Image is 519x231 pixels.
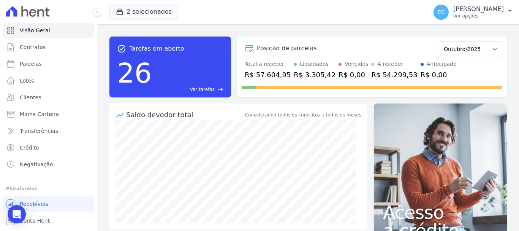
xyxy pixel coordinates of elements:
span: Minha Carteira [20,110,59,118]
span: Transferências [20,127,58,135]
div: Posição de parcelas [257,44,317,53]
div: R$ 0,00 [421,70,457,80]
span: task_alt [117,44,126,53]
a: Crédito [3,140,94,155]
div: Plataformas [6,184,91,193]
span: Conta Hent [20,217,50,225]
span: Negativação [20,161,53,168]
span: Acesso [383,203,498,221]
div: R$ 3.305,42 [294,70,335,80]
a: Visão Geral [3,23,94,38]
a: Clientes [3,90,94,105]
div: Saldo devedor total [126,110,244,120]
a: Negativação [3,157,94,172]
button: EC [PERSON_NAME] Ver opções [427,2,519,23]
span: Ver tarefas [190,86,215,93]
span: Parcelas [20,60,42,68]
span: Clientes [20,94,41,101]
div: R$ 57.604,95 [245,70,291,80]
a: Parcelas [3,56,94,72]
div: R$ 54.299,53 [371,70,417,80]
div: Liquidados [300,60,329,68]
div: A receber [377,60,403,68]
div: Total a receber [245,60,291,68]
span: Tarefas em aberto [129,44,184,53]
div: Antecipado [427,60,457,68]
span: EC [438,10,445,15]
p: Ver opções [453,13,504,19]
a: Recebíveis [3,196,94,212]
p: [PERSON_NAME] [453,5,504,13]
span: Recebíveis [20,200,48,208]
div: Open Intercom Messenger [8,205,26,223]
a: Minha Carteira [3,107,94,122]
a: Conta Hent [3,213,94,228]
a: Ver tarefas east [155,86,223,93]
span: east [218,87,223,92]
div: R$ 0,00 [339,70,368,80]
a: Lotes [3,73,94,88]
span: Lotes [20,77,34,84]
span: Crédito [20,144,39,151]
button: 2 selecionados [109,5,178,19]
div: Considerando todos os contratos e todos os meses [245,112,361,118]
span: Visão Geral [20,27,50,34]
span: Contratos [20,43,46,51]
div: 26 [117,53,152,93]
a: Transferências [3,123,94,139]
div: Vencidos [345,60,368,68]
a: Contratos [3,40,94,55]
